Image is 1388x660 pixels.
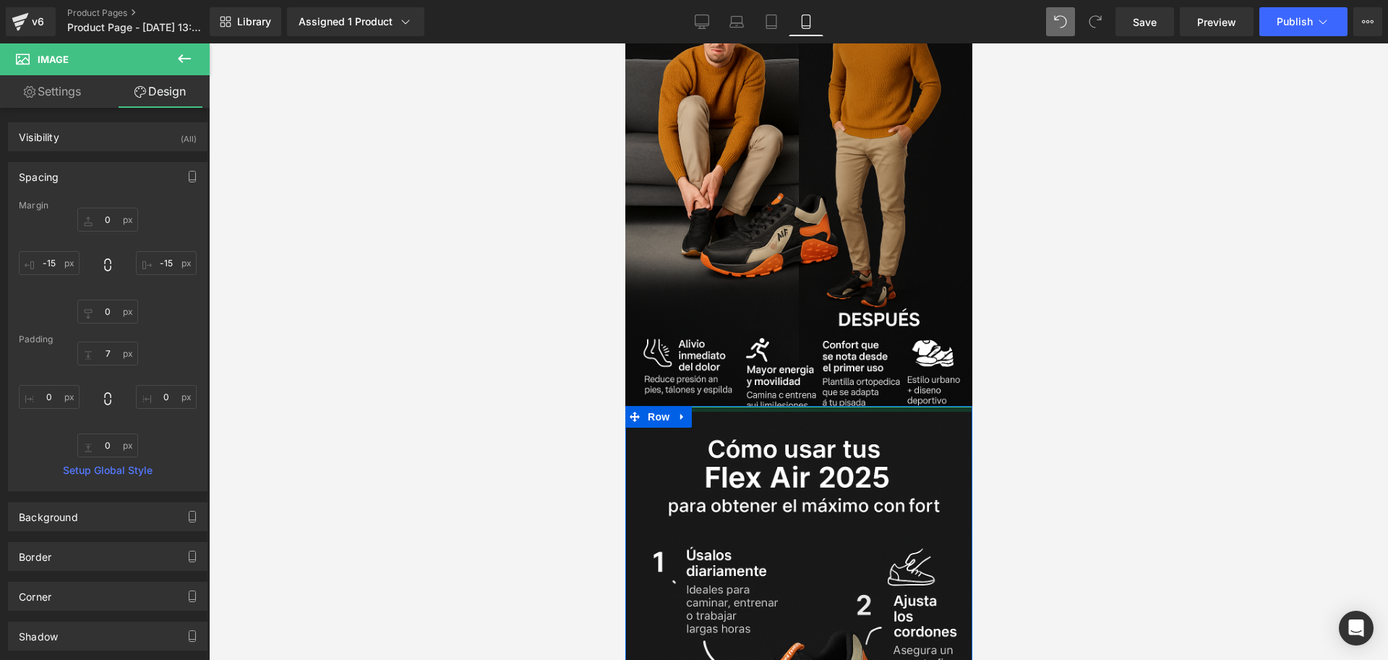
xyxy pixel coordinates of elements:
[6,7,56,36] a: v6
[1339,611,1374,646] div: Open Intercom Messenger
[19,363,48,384] span: Row
[19,123,59,143] div: Visibility
[685,7,719,36] a: Desktop
[29,12,47,31] div: v6
[1197,14,1236,30] span: Preview
[1259,7,1348,36] button: Publish
[77,300,138,323] input: 0
[67,22,206,33] span: Product Page - [DATE] 13:51:53
[210,7,281,36] a: New Library
[38,54,69,65] span: Image
[1046,7,1075,36] button: Undo
[19,583,51,603] div: Corner
[19,622,58,643] div: Shadow
[754,7,789,36] a: Tablet
[108,75,213,108] a: Design
[136,385,197,409] input: 0
[19,503,78,523] div: Background
[48,363,67,384] a: Expand / Collapse
[77,342,138,365] input: 0
[19,163,59,183] div: Spacing
[1133,14,1157,30] span: Save
[719,7,754,36] a: Laptop
[19,334,197,344] div: Padding
[19,385,80,409] input: 0
[1081,7,1110,36] button: Redo
[136,251,197,275] input: 0
[237,15,271,28] span: Library
[19,200,197,211] div: Margin
[77,208,138,232] input: 0
[789,7,823,36] a: Mobile
[19,543,51,563] div: Border
[67,7,234,19] a: Product Pages
[19,465,197,476] a: Setup Global Style
[1180,7,1254,36] a: Preview
[299,14,413,29] div: Assigned 1 Product
[181,123,197,147] div: (All)
[77,433,138,457] input: 0
[1353,7,1382,36] button: More
[19,251,80,275] input: 0
[1277,16,1313,27] span: Publish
